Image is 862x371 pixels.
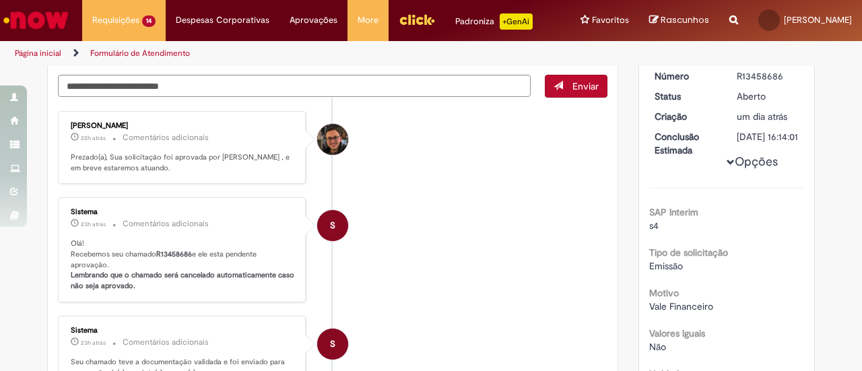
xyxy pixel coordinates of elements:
span: Vale Financeiro [649,300,713,312]
time: 28/08/2025 16:49:22 [81,339,106,347]
b: SAP Interim [649,206,698,218]
div: Sistema [71,208,295,216]
div: [PERSON_NAME] [71,122,295,130]
span: [PERSON_NAME] [784,14,852,26]
b: Lembrando que o chamado será cancelado automaticamente caso não seja aprovado. [71,270,296,291]
div: R13458686 [737,69,799,83]
div: [DATE] 16:14:01 [737,130,799,143]
a: Rascunhos [649,14,709,27]
div: Aberto [737,90,799,103]
span: 14 [142,15,156,27]
span: Aprovações [290,13,337,27]
span: Requisições [92,13,139,27]
div: Sistema [71,327,295,335]
time: 28/08/2025 17:35:16 [81,134,106,142]
dt: Conclusão Estimada [644,130,727,157]
div: Joao Pedro Poppi De Carvalho [317,124,348,155]
span: Rascunhos [661,13,709,26]
span: um dia atrás [737,110,787,123]
p: +GenAi [500,13,533,30]
span: 22h atrás [81,134,106,142]
span: S [330,209,335,242]
div: System [317,210,348,241]
small: Comentários adicionais [123,132,209,143]
b: Valores Iguais [649,327,705,339]
span: Não [649,341,666,353]
p: Olá! Recebemos seu chamado e ele esta pendente aprovação. [71,238,295,292]
span: Enviar [572,80,599,92]
span: Despesas Corporativas [176,13,269,27]
b: R13458686 [156,249,192,259]
dt: Criação [644,110,727,123]
span: 23h atrás [81,339,106,347]
span: Favoritos [592,13,629,27]
time: 28/08/2025 16:49:30 [81,220,106,228]
dt: Status [644,90,727,103]
a: Formulário de Atendimento [90,48,190,59]
img: ServiceNow [1,7,71,34]
img: click_logo_yellow_360x200.png [399,9,435,30]
textarea: Digite sua mensagem aqui... [58,75,531,97]
span: More [358,13,378,27]
span: S [330,328,335,360]
small: Comentários adicionais [123,218,209,230]
b: Motivo [649,287,679,299]
p: Prezado(a), Sua solicitação foi aprovada por [PERSON_NAME] , e em breve estaremos atuando. [71,152,295,173]
div: 28/08/2025 15:28:02 [737,110,799,123]
dt: Número [644,69,727,83]
span: s4 [649,220,659,232]
span: 23h atrás [81,220,106,228]
a: Página inicial [15,48,61,59]
button: Enviar [545,75,607,98]
div: System [317,329,348,360]
div: Padroniza [455,13,533,30]
span: Emissão [649,260,683,272]
small: Comentários adicionais [123,337,209,348]
ul: Trilhas de página [10,41,564,66]
b: Tipo de solicitação [649,246,728,259]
